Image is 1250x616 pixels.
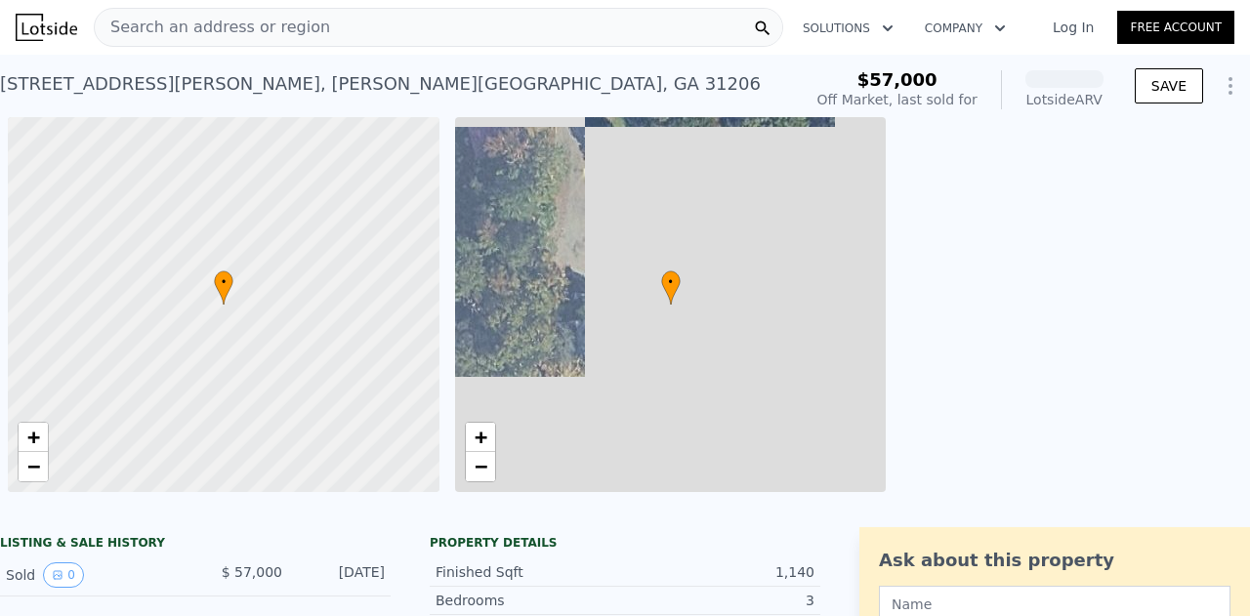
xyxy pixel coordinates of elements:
div: Sold [6,562,180,588]
span: − [27,454,40,478]
span: $ 57,000 [222,564,282,580]
div: 3 [625,591,814,610]
button: Show Options [1211,66,1250,105]
div: Bedrooms [436,591,625,610]
div: 1,140 [625,562,814,582]
div: Off Market, last sold for [817,90,978,109]
span: + [27,425,40,449]
span: • [661,273,681,291]
span: − [474,454,486,478]
a: Free Account [1117,11,1234,44]
a: Zoom in [19,423,48,452]
span: • [214,273,233,291]
button: SAVE [1135,68,1203,103]
span: + [474,425,486,449]
button: View historical data [43,562,84,588]
a: Zoom out [466,452,495,481]
button: Solutions [787,11,909,46]
span: $57,000 [857,69,937,90]
div: Finished Sqft [436,562,625,582]
div: Lotside ARV [1025,90,1104,109]
div: Property details [430,535,820,551]
div: • [661,270,681,305]
a: Zoom out [19,452,48,481]
span: Search an address or region [95,16,330,39]
img: Lotside [16,14,77,41]
div: Ask about this property [879,547,1230,574]
div: [DATE] [298,562,385,588]
div: • [214,270,233,305]
a: Log In [1029,18,1117,37]
a: Zoom in [466,423,495,452]
button: Company [909,11,1021,46]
